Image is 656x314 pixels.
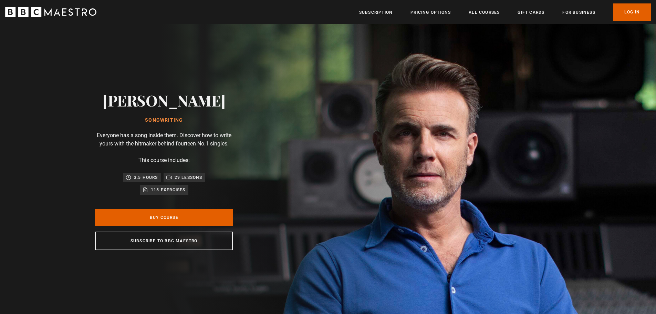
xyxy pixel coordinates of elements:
[103,118,226,123] h1: Songwriting
[5,7,96,17] svg: BBC Maestro
[613,3,651,21] a: Log In
[175,174,202,181] p: 29 lessons
[138,156,190,164] p: This course includes:
[359,9,393,16] a: Subscription
[469,9,500,16] a: All Courses
[518,9,544,16] a: Gift Cards
[562,9,595,16] a: For business
[410,9,451,16] a: Pricing Options
[95,131,233,148] p: Everyone has a song inside them. Discover how to write yours with the hitmaker behind fourteen No...
[151,186,186,193] p: 115 exercises
[134,174,158,181] p: 3.5 hours
[359,3,651,21] nav: Primary
[103,91,226,109] h2: [PERSON_NAME]
[95,209,233,226] a: Buy Course
[95,232,233,250] a: Subscribe to BBC Maestro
